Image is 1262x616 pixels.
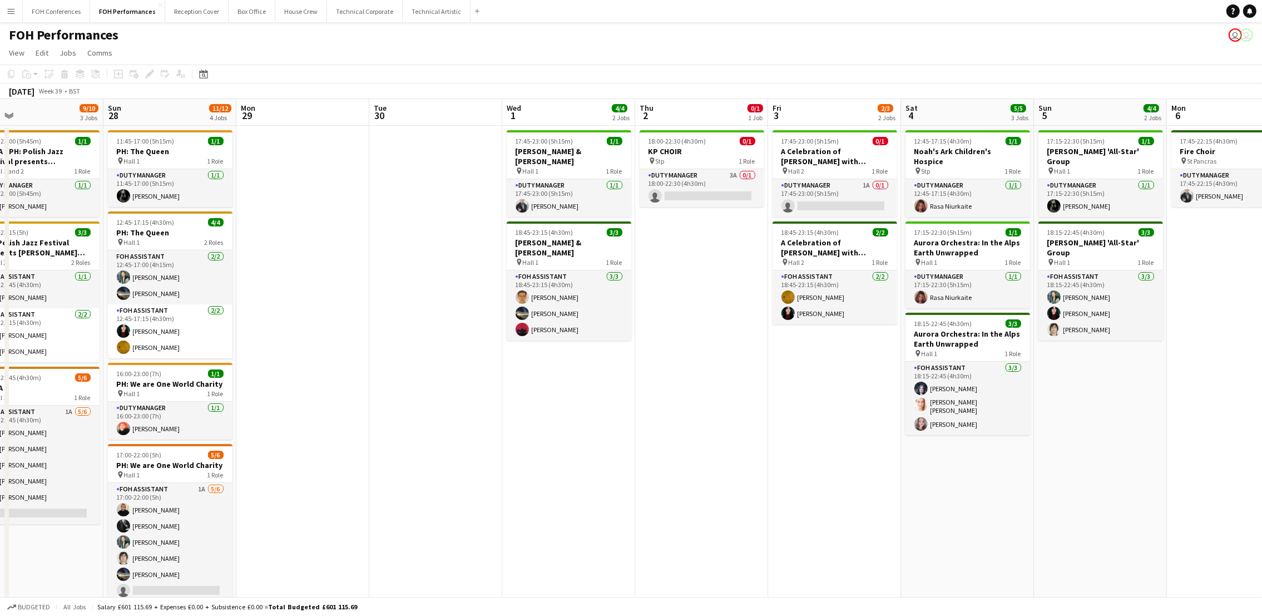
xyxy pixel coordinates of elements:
[69,87,80,95] div: BST
[90,1,165,22] button: FOH Performances
[9,86,34,97] div: [DATE]
[4,46,29,60] a: View
[1240,28,1253,42] app-user-avatar: Liveforce Admin
[229,1,275,22] button: Box Office
[87,48,112,58] span: Comms
[165,1,229,22] button: Reception Cover
[6,601,52,613] button: Budgeted
[97,603,357,611] div: Salary £601 115.69 + Expenses £0.00 + Subsistence £0.00 =
[60,48,76,58] span: Jobs
[1229,28,1242,42] app-user-avatar: Visitor Services
[9,48,24,58] span: View
[83,46,117,60] a: Comms
[327,1,403,22] button: Technical Corporate
[275,1,327,22] button: House Crew
[18,603,50,611] span: Budgeted
[23,1,90,22] button: FOH Conferences
[61,603,88,611] span: All jobs
[403,1,471,22] button: Technical Artistic
[31,46,53,60] a: Edit
[36,48,48,58] span: Edit
[268,603,357,611] span: Total Budgeted £601 115.69
[9,27,118,43] h1: FOH Performances
[55,46,81,60] a: Jobs
[37,87,65,95] span: Week 39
